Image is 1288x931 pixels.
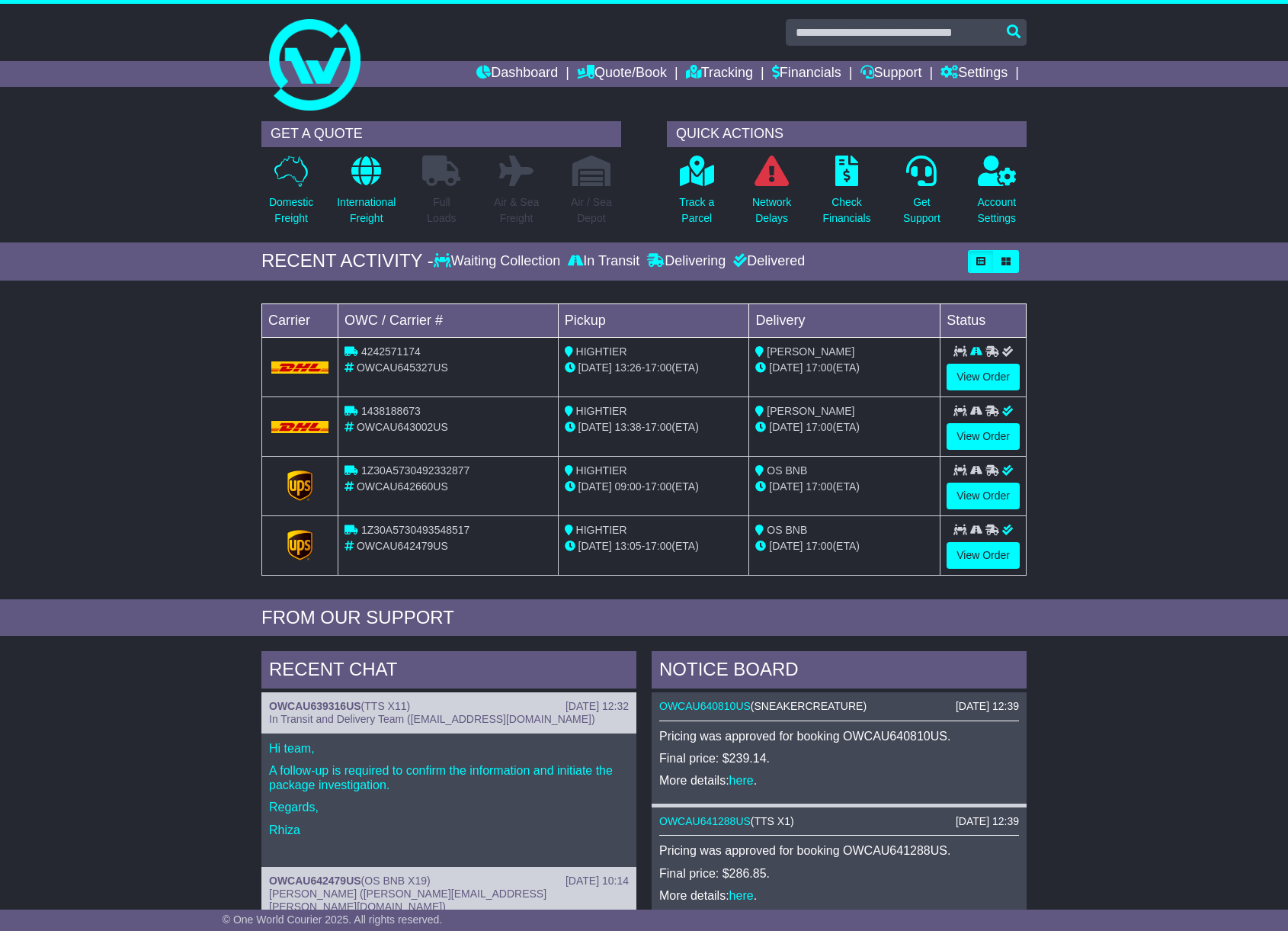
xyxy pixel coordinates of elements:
[729,774,754,787] a: here
[755,479,934,495] div: (ETA)
[336,155,396,235] a: InternationalFreight
[755,700,863,712] span: SNEAKERCREATURE
[615,480,642,493] span: 09:00
[755,815,790,827] span: TTS X1
[667,121,1027,147] div: QUICK ACTIONS
[686,61,753,87] a: Tracking
[578,421,612,433] span: [DATE]
[806,540,832,552] span: 17:00
[956,700,1019,713] div: [DATE] 12:39
[576,464,627,477] span: HIGHTIER
[659,751,1019,766] p: Final price: $239.14.
[755,538,934,554] div: (ETA)
[357,421,448,433] span: OWCAU643002US
[947,542,1020,569] a: View Order
[903,194,940,226] p: Get Support
[364,700,406,712] span: TTS X11
[823,194,871,226] p: Check Financials
[261,250,434,272] div: RECENT ACTIVITY -
[269,713,595,725] span: In Transit and Delivery Team ([EMAIL_ADDRESS][DOMAIN_NAME])
[566,875,629,888] div: [DATE] 10:14
[361,345,421,358] span: 4242571174
[769,480,803,493] span: [DATE]
[261,651,636,692] div: RECENT CHAT
[422,194,460,226] p: Full Loads
[361,405,421,417] span: 1438188673
[659,815,751,827] a: OWCAU641288US
[269,194,313,226] p: Domestic Freight
[806,361,832,374] span: 17:00
[476,61,558,87] a: Dashboard
[772,61,841,87] a: Financials
[566,700,629,713] div: [DATE] 12:32
[269,823,629,837] p: Rhiza
[645,421,671,433] span: 17:00
[659,773,1019,788] p: More details: .
[262,303,338,337] td: Carrier
[223,913,443,926] span: © One World Courier 2025. All rights reserved.
[749,303,940,337] td: Delivery
[645,361,671,374] span: 17:00
[269,741,629,756] p: Hi team,
[615,421,642,433] span: 13:38
[767,464,807,477] span: OS BNB
[577,61,667,87] a: Quote/Book
[578,480,612,493] span: [DATE]
[434,253,564,270] div: Waiting Collection
[645,480,671,493] span: 17:00
[287,530,313,560] img: GetCarrierServiceLogo
[578,361,612,374] span: [DATE]
[659,700,751,712] a: OWCAU640810US
[269,700,361,712] a: OWCAU639316US
[769,421,803,433] span: [DATE]
[767,345,854,358] span: [PERSON_NAME]
[729,889,754,902] a: here
[947,423,1020,450] a: View Order
[679,194,714,226] p: Track a Parcel
[659,888,1019,903] p: More details: .
[338,303,559,337] td: OWC / Carrier #
[261,607,1027,629] div: FROM OUR SUPPORT
[940,303,1027,337] td: Status
[357,540,448,552] span: OWCAU642479US
[271,361,328,374] img: DHL.png
[659,729,1019,743] p: Pricing was approved for booking OWCAU640810US.
[269,888,546,913] span: [PERSON_NAME] ([PERSON_NAME][EMAIL_ADDRESS][PERSON_NAME][DOMAIN_NAME])
[755,419,934,435] div: (ETA)
[902,155,941,235] a: GetSupport
[269,875,361,887] a: OWCAU642479US
[271,421,328,433] img: DHL.png
[940,61,1008,87] a: Settings
[767,524,807,536] span: OS BNB
[576,405,627,417] span: HIGHTIER
[659,815,1019,828] div: ( )
[751,155,792,235] a: NetworkDelays
[565,479,743,495] div: - (ETA)
[287,470,313,501] img: GetCarrierServiceLogo
[576,345,627,358] span: HIGHTIER
[576,524,627,536] span: HIGHTIER
[947,364,1020,390] a: View Order
[571,194,612,226] p: Air / Sea Depot
[767,405,854,417] span: [PERSON_NAME]
[659,700,1019,713] div: ( )
[769,361,803,374] span: [DATE]
[364,875,427,887] span: OS BNB X19
[494,194,539,226] p: Air & Sea Freight
[269,800,629,814] p: Regards,
[822,155,872,235] a: CheckFinancials
[578,540,612,552] span: [DATE]
[361,464,469,477] span: 1Z30A5730492332877
[269,875,629,888] div: ( )
[615,540,642,552] span: 13:05
[357,480,448,493] span: OWCAU642660US
[659,843,1019,858] p: Pricing was approved for booking OWCAU641288US.
[565,360,743,376] div: - (ETA)
[659,866,1019,881] p: Final price: $286.85.
[361,524,469,536] span: 1Z30A5730493548517
[643,253,729,270] div: Delivering
[806,480,832,493] span: 17:00
[755,360,934,376] div: (ETA)
[564,253,643,270] div: In Transit
[769,540,803,552] span: [DATE]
